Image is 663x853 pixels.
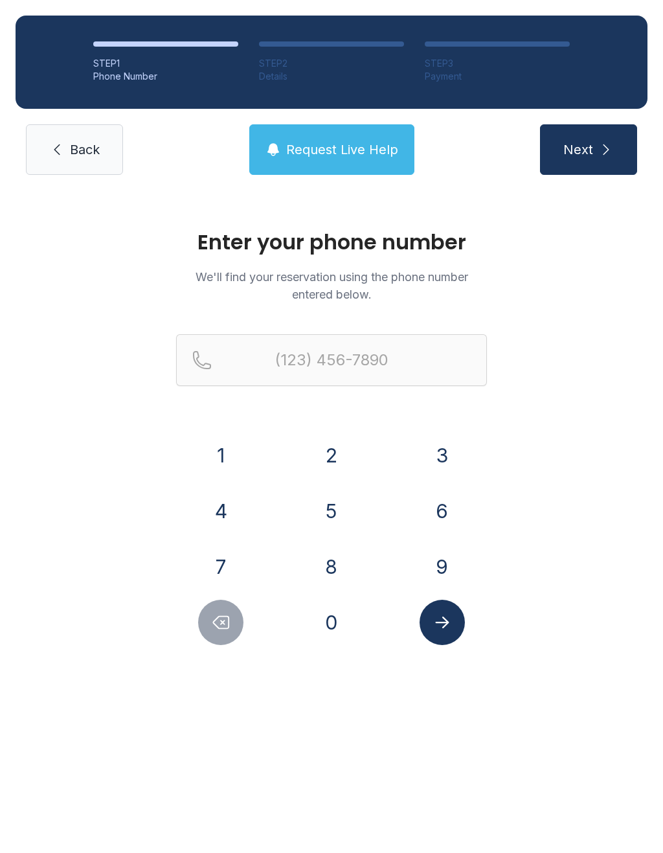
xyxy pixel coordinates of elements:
[198,488,243,534] button: 4
[259,57,404,70] div: STEP 2
[425,70,570,83] div: Payment
[420,600,465,645] button: Submit lookup form
[286,141,398,159] span: Request Live Help
[70,141,100,159] span: Back
[425,57,570,70] div: STEP 3
[176,268,487,303] p: We'll find your reservation using the phone number entered below.
[198,433,243,478] button: 1
[309,433,354,478] button: 2
[563,141,593,159] span: Next
[420,433,465,478] button: 3
[93,57,238,70] div: STEP 1
[176,334,487,386] input: Reservation phone number
[420,544,465,589] button: 9
[93,70,238,83] div: Phone Number
[309,544,354,589] button: 8
[309,600,354,645] button: 0
[259,70,404,83] div: Details
[198,544,243,589] button: 7
[309,488,354,534] button: 5
[198,600,243,645] button: Delete number
[176,232,487,253] h1: Enter your phone number
[420,488,465,534] button: 6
